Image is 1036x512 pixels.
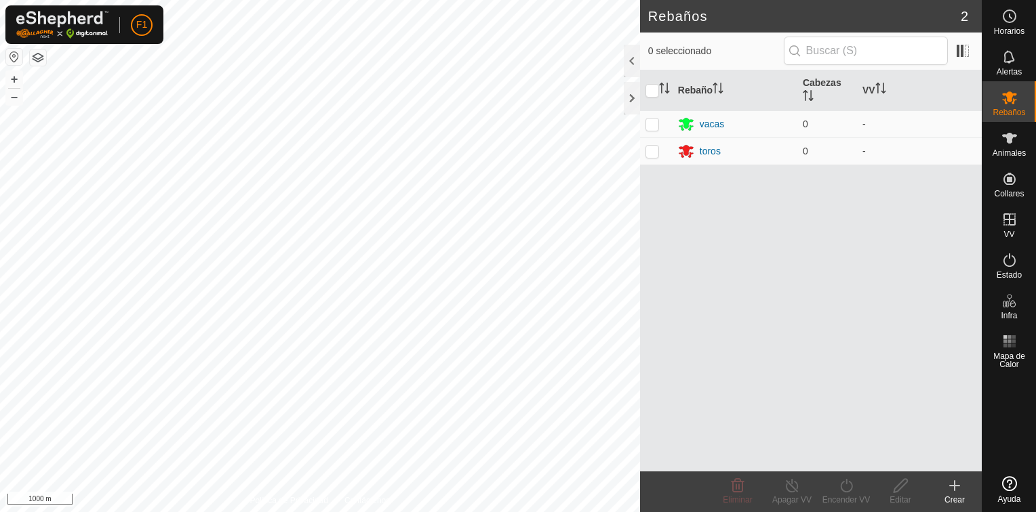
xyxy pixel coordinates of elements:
span: Rebaños [993,108,1025,116]
h2: Rebaños [648,8,961,24]
div: vacas [700,117,725,131]
font: Rebaño [678,85,713,95]
span: Infra [1001,312,1017,320]
button: Capas del Mapa [30,49,46,66]
div: Encender VV [819,494,873,506]
div: Crear [928,494,982,506]
span: Animales [993,149,1026,157]
img: Logo Gallagher [16,11,108,39]
span: 0 [803,146,808,156]
p-sorticon: Activar para ordenar [803,92,814,103]
span: Horarios [994,27,1024,35]
div: Editar [873,494,928,506]
td: - [857,137,982,165]
span: Collares [994,190,1024,198]
button: + [6,71,22,87]
p-sorticon: Activar para ordenar [659,85,670,95]
font: Cabezas [803,77,841,88]
div: Apagar VV [765,494,819,506]
span: 2 [961,6,968,26]
button: Restablecer Mapa [6,49,22,65]
span: VV [1003,230,1014,238]
span: Estado [997,271,1022,279]
p-sorticon: Activar para ordenar [713,85,723,95]
p-sorticon: Activar para ordenar [875,85,886,95]
a: Política de Privacidad [250,494,327,507]
div: toros [700,144,721,158]
span: Alertas [997,68,1022,76]
span: 0 [803,119,808,129]
td: - [857,110,982,137]
a: Ayuda [982,471,1036,509]
span: Mapa de Calor [986,352,1033,368]
button: – [6,89,22,105]
span: F1 [136,18,147,32]
input: Buscar (S) [784,37,948,65]
font: VV [862,85,875,95]
a: Contáctenos [344,494,390,507]
span: Ayuda [998,495,1021,503]
span: Eliminar [723,495,752,505]
span: 0 seleccionado [648,44,784,58]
